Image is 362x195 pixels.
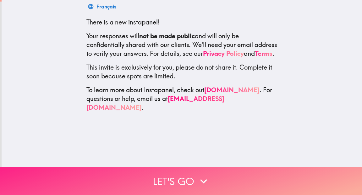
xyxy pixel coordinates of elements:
span: There is a new instapanel! [86,18,160,26]
a: Privacy Policy [203,50,244,57]
button: Français [86,0,119,13]
p: To learn more about Instapanel, check out . For questions or help, email us at . [86,86,277,112]
p: This invite is exclusively for you, please do not share it. Complete it soon because spots are li... [86,63,277,81]
a: [EMAIL_ADDRESS][DOMAIN_NAME] [86,95,224,111]
b: not be made public [139,32,195,40]
p: Your responses will and will only be confidentially shared with our clients. We'll need your emai... [86,32,277,58]
div: Français [96,2,116,11]
a: [DOMAIN_NAME] [204,86,260,94]
a: Terms [255,50,272,57]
